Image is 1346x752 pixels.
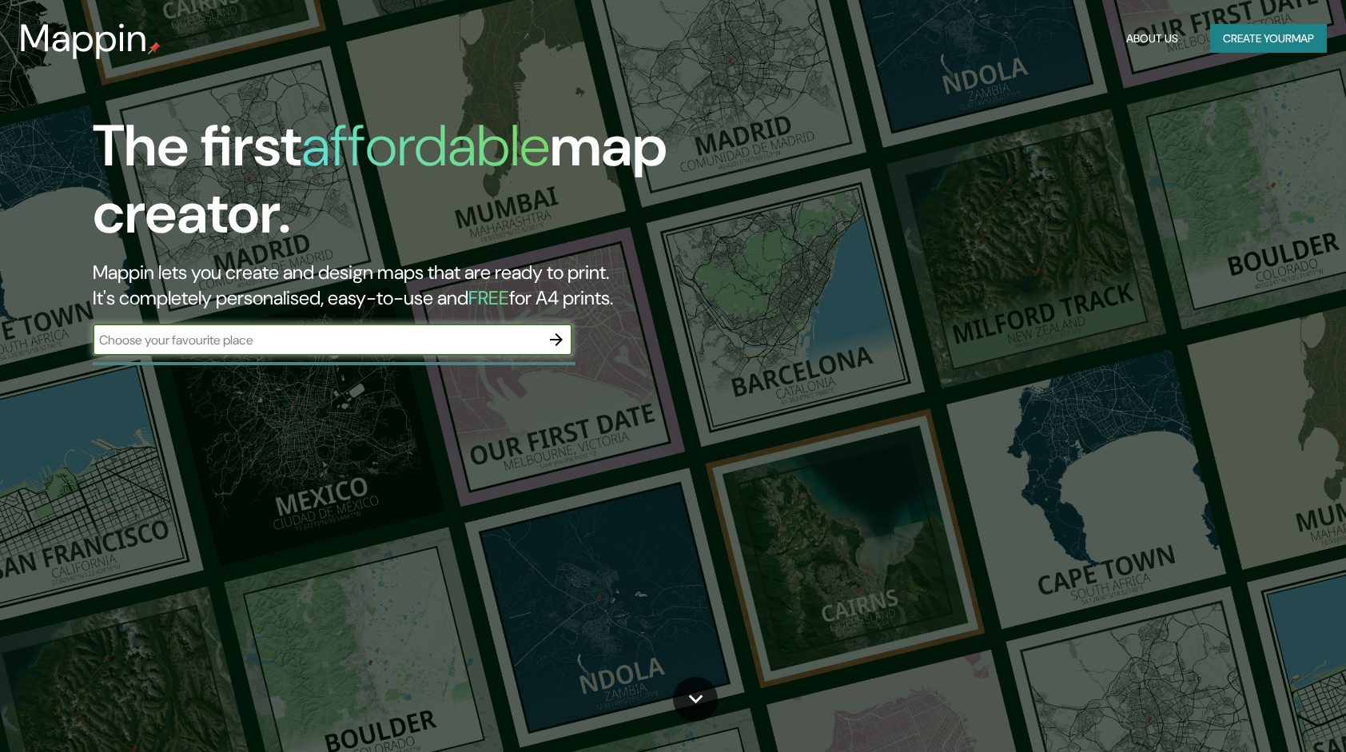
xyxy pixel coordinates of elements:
button: About Us [1120,24,1185,54]
h1: affordable [301,109,550,183]
h1: The first map creator. [93,113,766,260]
h3: Mappin [19,16,148,61]
img: mappin-pin [148,42,161,54]
h5: FREE [468,285,509,310]
button: Create yourmap [1210,24,1327,54]
input: Choose your favourite place [93,331,540,349]
h2: Mappin lets you create and design maps that are ready to print. It's completely personalised, eas... [93,260,766,311]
